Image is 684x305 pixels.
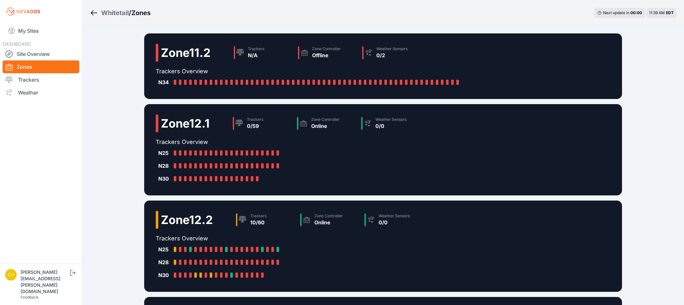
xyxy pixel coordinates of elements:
[5,6,41,17] img: Nevados
[248,46,264,51] div: Trackers
[5,269,17,281] img: chris.young@nevados.solar
[248,51,264,59] div: N/A
[312,51,341,59] div: Offline
[666,10,674,15] span: EDT
[603,10,629,15] span: Next update in
[312,46,341,51] div: Zone Controller
[21,269,69,295] div: [PERSON_NAME][EMAIL_ADDRESS][PERSON_NAME][DOMAIN_NAME]
[158,246,171,253] div: N25
[250,219,267,226] div: 10/60
[3,73,79,86] a: Trackers
[630,10,642,15] div: 00 : 00
[362,211,426,229] a: Weather Sensors0/0
[233,211,298,229] a: Trackers10/60
[101,8,129,17] a: Whitetail
[230,114,294,132] a: Trackers0/59
[375,122,407,130] div: 0/0
[360,44,424,62] a: Weather Sensors0/2
[376,46,408,51] div: Weather Sensors
[359,114,423,132] a: Weather Sensors0/0
[131,8,151,17] h3: Zones
[161,46,211,59] h2: Zone 11.2
[21,295,39,300] a: Feedback
[156,234,426,243] h2: Trackers Overview
[3,23,79,39] a: My Sites
[158,258,171,266] div: N28
[3,41,31,47] span: DASHBOARD
[311,122,340,130] div: Online
[3,48,79,60] a: Site Overview
[376,51,408,59] div: 0/2
[156,67,464,76] h2: Trackers Overview
[3,60,79,73] a: Zones
[129,8,131,17] span: /
[314,213,343,219] div: Zone Controller
[311,117,340,122] div: Zone Controller
[158,162,171,170] div: N28
[247,122,263,130] div: 0/59
[379,219,410,226] div: 0/0
[90,4,151,21] nav: Breadcrumb
[158,271,171,279] div: N30
[375,117,407,122] div: Weather Sensors
[231,44,295,62] a: TrackersN/A
[247,117,263,122] div: Trackers
[3,86,79,99] a: Weather
[161,213,213,226] h2: Zone 12.2
[379,213,410,219] div: Weather Sensors
[158,149,171,157] div: N25
[158,78,171,86] div: N34
[156,138,423,147] h2: Trackers Overview
[314,219,343,226] div: Online
[161,117,210,130] h2: Zone 12.1
[649,10,665,15] span: 11:39 AM
[158,175,171,183] div: N30
[250,213,267,219] div: Trackers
